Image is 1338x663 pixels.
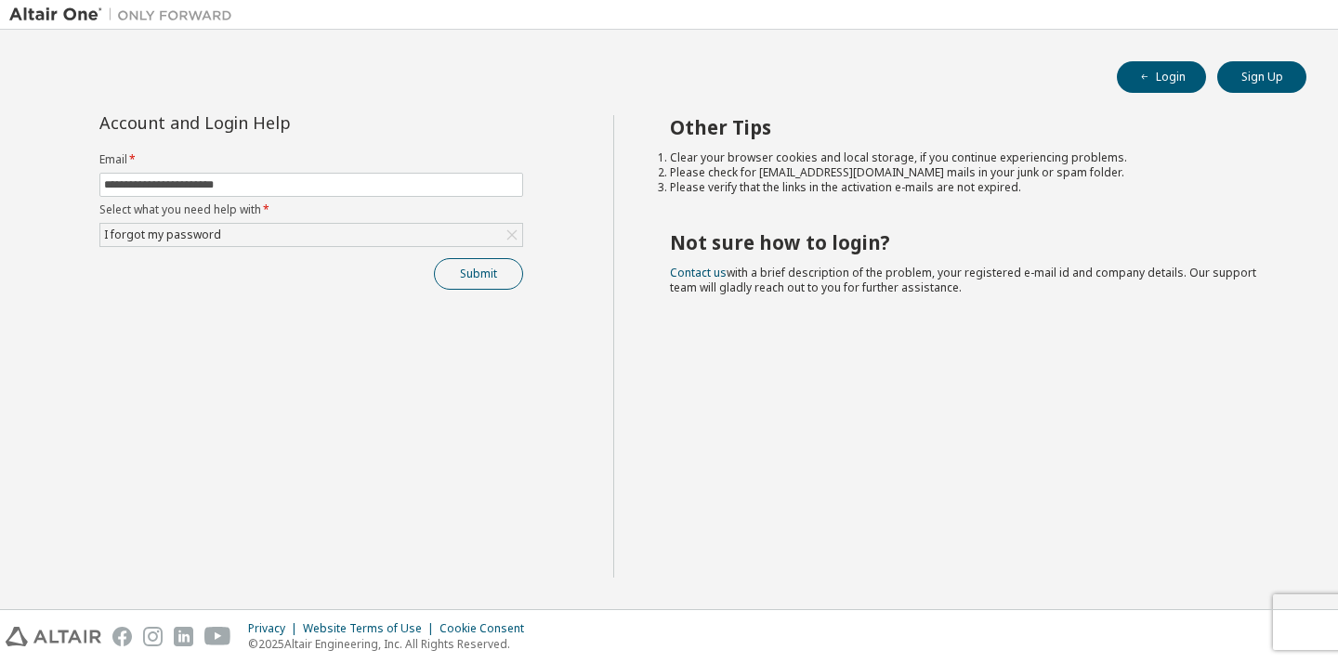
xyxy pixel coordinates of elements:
[99,115,439,130] div: Account and Login Help
[99,202,523,217] label: Select what you need help with
[670,265,727,280] a: Contact us
[9,6,242,24] img: Altair One
[670,265,1256,295] span: with a brief description of the problem, your registered e-mail id and company details. Our suppo...
[143,627,163,646] img: instagram.svg
[99,152,523,167] label: Email
[101,225,224,245] div: I forgot my password
[248,621,303,636] div: Privacy
[670,150,1274,165] li: Clear your browser cookies and local storage, if you continue experiencing problems.
[434,258,523,290] button: Submit
[248,636,535,652] p: © 2025 Altair Engineering, Inc. All Rights Reserved.
[439,621,535,636] div: Cookie Consent
[670,115,1274,139] h2: Other Tips
[670,165,1274,180] li: Please check for [EMAIL_ADDRESS][DOMAIN_NAME] mails in your junk or spam folder.
[670,230,1274,254] h2: Not sure how to login?
[670,180,1274,195] li: Please verify that the links in the activation e-mails are not expired.
[6,627,101,646] img: altair_logo.svg
[204,627,231,646] img: youtube.svg
[303,621,439,636] div: Website Terms of Use
[112,627,132,646] img: facebook.svg
[100,224,522,246] div: I forgot my password
[174,627,193,646] img: linkedin.svg
[1217,61,1306,93] button: Sign Up
[1117,61,1206,93] button: Login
